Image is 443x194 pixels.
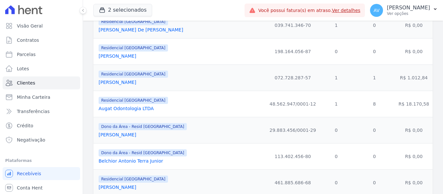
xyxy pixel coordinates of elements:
[387,5,430,11] p: [PERSON_NAME]
[5,157,78,165] div: Plataformas
[374,8,379,13] span: AV
[17,37,39,43] span: Contratos
[3,133,80,146] a: Negativação
[395,65,433,91] td: R$ 1.012,84
[99,185,136,190] a: [PERSON_NAME]
[99,27,183,32] a: [PERSON_NAME] De [PERSON_NAME]
[395,117,433,143] td: R$ 0,00
[17,170,41,177] span: Recebíveis
[99,44,168,51] span: Residencial [GEOGRAPHIC_DATA]
[3,48,80,61] a: Parcelas
[387,11,430,16] p: Ver opções
[354,12,395,39] td: 0
[93,4,152,16] button: 2 selecionados
[354,65,395,91] td: 1
[395,39,433,65] td: R$ 0,00
[3,105,80,118] a: Transferências
[17,65,29,72] span: Lotes
[3,76,80,89] a: Clientes
[365,1,443,19] button: AV [PERSON_NAME] Ver opções
[99,53,136,59] a: [PERSON_NAME]
[354,39,395,65] td: 0
[318,117,354,143] td: 0
[318,143,354,170] td: 0
[17,108,50,115] span: Transferências
[354,91,395,117] td: 8
[318,91,354,117] td: 1
[3,167,80,180] a: Recebíveis
[99,71,168,78] span: Residencial [GEOGRAPHIC_DATA]
[267,12,318,39] td: 039.741.346-70
[267,143,318,170] td: 113.402.456-80
[17,94,50,100] span: Minha Carteira
[99,97,168,104] span: Residencial [GEOGRAPHIC_DATA]
[3,119,80,132] a: Crédito
[395,12,433,39] td: R$ 0,00
[17,80,35,86] span: Clientes
[17,122,33,129] span: Crédito
[395,91,433,117] td: R$ 18.170,58
[267,65,318,91] td: 072.728.287-57
[3,34,80,47] a: Contratos
[3,19,80,32] a: Visão Geral
[318,39,354,65] td: 0
[3,91,80,104] a: Minha Carteira
[332,8,361,13] a: Ver detalhes
[258,7,360,14] span: Você possui fatura(s) em atraso.
[99,149,187,156] span: Dono da Área - Resid [GEOGRAPHIC_DATA]
[99,158,163,164] a: Belchior Antonio Terra Junior
[267,39,318,65] td: 198.164.056-87
[354,143,395,170] td: 0
[395,143,433,170] td: R$ 0,00
[17,137,45,143] span: Negativação
[17,185,42,191] span: Conta Hent
[267,117,318,143] td: 29.883.456/0001-29
[17,51,36,58] span: Parcelas
[99,132,136,137] a: [PERSON_NAME]
[99,18,168,25] span: Residencial [GEOGRAPHIC_DATA]
[267,91,318,117] td: 48.562.947/0001-12
[99,123,187,130] span: Dono da Área - Resid [GEOGRAPHIC_DATA]
[99,106,154,111] a: Augat Odontologia LTDA
[17,23,43,29] span: Visão Geral
[318,65,354,91] td: 1
[354,117,395,143] td: 0
[318,12,354,39] td: 1
[99,80,136,85] a: [PERSON_NAME]
[99,176,168,183] span: Residencial [GEOGRAPHIC_DATA]
[3,62,80,75] a: Lotes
